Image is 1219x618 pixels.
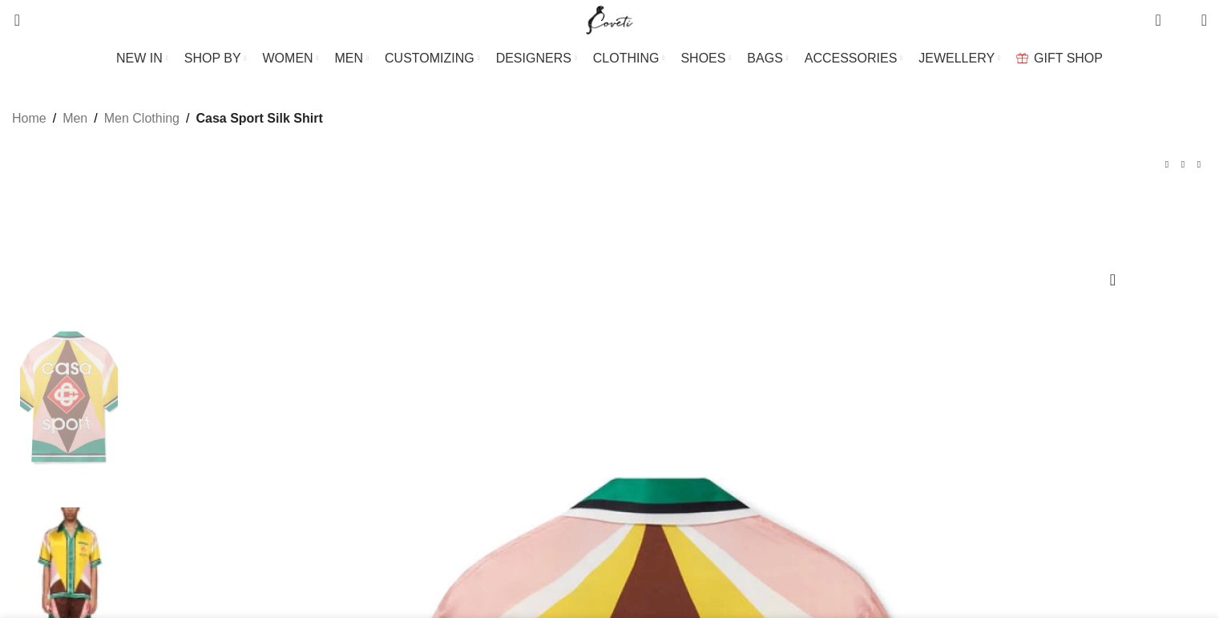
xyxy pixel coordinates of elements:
span: SHOES [680,50,725,66]
img: GiftBag [1016,53,1028,63]
span: BAGS [747,50,782,66]
a: SHOES [680,42,731,75]
a: NEW IN [116,42,168,75]
span: 0 [1177,16,1189,28]
span: ACCESSORIES [805,50,898,66]
a: Next product [1191,156,1207,172]
span: 0 [1156,8,1169,20]
a: Previous product [1159,156,1175,172]
span: WOMEN [263,50,313,66]
a: ACCESSORIES [805,42,903,75]
a: JEWELLERY [918,42,1000,75]
img: Swimwear [20,297,118,499]
span: SHOP BY [184,50,241,66]
a: CUSTOMIZING [385,42,480,75]
span: MEN [335,50,364,66]
a: MEN [335,42,369,75]
a: BAGS [747,42,788,75]
div: My Wishlist [1173,4,1189,36]
span: CLOTHING [593,50,660,66]
a: 0 [1147,4,1169,36]
nav: Breadcrumb [12,108,323,129]
span: GIFT SHOP [1034,50,1103,66]
a: DESIGNERS [496,42,577,75]
a: WOMEN [263,42,319,75]
span: DESIGNERS [496,50,571,66]
span: JEWELLERY [918,50,995,66]
span: CUSTOMIZING [385,50,474,66]
a: Men [63,108,87,129]
a: Men Clothing [104,108,180,129]
a: Search [4,4,20,36]
a: CLOTHING [593,42,665,75]
a: Site logo [583,12,636,26]
span: NEW IN [116,50,163,66]
span: Casa Sport Silk Shirt [196,108,322,129]
a: GIFT SHOP [1016,42,1103,75]
a: SHOP BY [184,42,247,75]
a: Home [12,108,46,129]
div: Main navigation [4,42,1215,75]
